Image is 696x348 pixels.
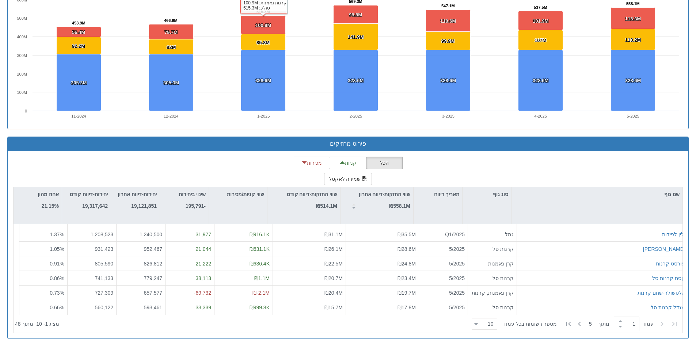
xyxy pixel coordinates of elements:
[324,231,343,237] span: ₪31.1M
[72,43,85,49] tspan: 92.2M
[389,203,410,209] strong: ₪558.1M
[168,260,211,267] div: 21,222
[656,260,685,267] button: פורסט קרנות
[82,203,108,209] strong: 19,317,642
[422,289,465,296] div: 5/2025
[168,245,211,252] div: 21,044
[118,190,157,198] p: יחידות-דיווח אחרון
[164,30,178,35] tspan: 79.7M
[533,18,548,24] tspan: 101.9M
[15,316,59,332] div: ‏מציג 1 - 10 ‏ מתוך 48
[119,274,162,282] div: 779,247
[168,230,211,238] div: 31,977
[22,230,64,238] div: 1.37 %
[17,16,27,20] text: 500M
[71,304,113,311] div: 560,122
[422,304,465,311] div: 5/2025
[71,80,87,85] tspan: 305.3M
[250,246,270,252] span: ₪631.1K
[131,203,157,209] strong: 19,121,851
[71,230,113,238] div: 1,208,523
[324,275,343,281] span: ₪20.7M
[163,80,179,85] tspan: 305.3M
[22,260,64,267] div: 0.91 %
[488,320,497,328] div: 10
[652,274,685,282] button: קסם קרנות סל
[398,246,416,252] span: ₪28.6M
[625,16,641,22] tspan: 116.3M
[638,289,685,296] button: אלטשולר-שחם קרנות
[422,245,465,252] div: 5/2025
[471,289,514,296] div: קרן נאמנות, קרנות סל
[398,260,416,266] span: ₪24.8M
[627,114,639,118] text: 5-2025
[167,45,176,50] tspan: 82M
[179,190,206,198] p: שינוי ביחידות
[469,316,681,332] div: ‏ מתוך
[42,203,59,209] strong: 21.15%
[252,290,270,295] span: ₪-2.1M
[17,90,27,95] text: 100M
[662,230,685,238] button: ילין לפידות
[168,274,211,282] div: 38,113
[71,274,113,282] div: 741,133
[348,34,364,40] tspan: 141.9M
[535,114,547,118] text: 4-2025
[471,230,514,238] div: גמל
[22,245,64,252] div: 1.05 %
[398,305,416,310] span: ₪17.8M
[625,37,641,43] tspan: 113.2M
[589,320,598,328] span: 5
[348,78,364,83] tspan: 328.6M
[71,245,113,252] div: 931,423
[442,114,455,118] text: 3-2025
[164,18,178,23] tspan: 466.9M
[13,141,683,147] h3: פירוט מחזיקים
[324,290,343,295] span: ₪20.4M
[534,5,547,9] tspan: 537.5M
[471,245,514,252] div: קרנות סל
[250,305,270,310] span: ₪999.8K
[119,230,162,238] div: 1,240,500
[422,230,465,238] div: Q1/2025
[38,190,59,198] p: אחוז מהון
[119,245,162,252] div: 952,467
[324,246,343,252] span: ₪26.1M
[643,245,685,252] button: [PERSON_NAME]
[651,304,685,311] button: מגדל קרנות סל
[625,78,641,83] tspan: 328.6M
[17,53,27,58] text: 300M
[316,203,337,209] strong: ₪514.1M
[22,274,64,282] div: 0.86 %
[255,78,271,83] tspan: 328.6M
[256,40,270,45] tspan: 85.8M
[503,320,557,328] span: ‏מספר רשומות בכל עמוד
[164,114,178,118] text: 12-2024
[422,260,465,267] div: 5/2025
[17,35,27,39] text: 400M
[186,203,206,209] strong: -195,791
[25,109,27,113] text: 0
[119,304,162,311] div: 593,461
[256,9,270,14] tspan: 515.3M
[168,304,211,311] div: 33,339
[71,289,113,296] div: 727,309
[349,12,362,18] tspan: 98.8M
[441,38,455,44] tspan: 99.9M
[257,114,270,118] text: 1-2025
[70,190,108,198] p: יחידות-דיווח קודם
[250,260,270,266] span: ₪636.4K
[626,1,640,6] tspan: 558.1M
[250,231,270,237] span: ₪916.1K
[350,114,362,118] text: 2-2025
[324,260,343,266] span: ₪22.5M
[533,78,548,83] tspan: 328.6M
[440,18,456,24] tspan: 118.6M
[330,157,366,169] button: קניות
[324,173,372,185] button: שמירה לאקסל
